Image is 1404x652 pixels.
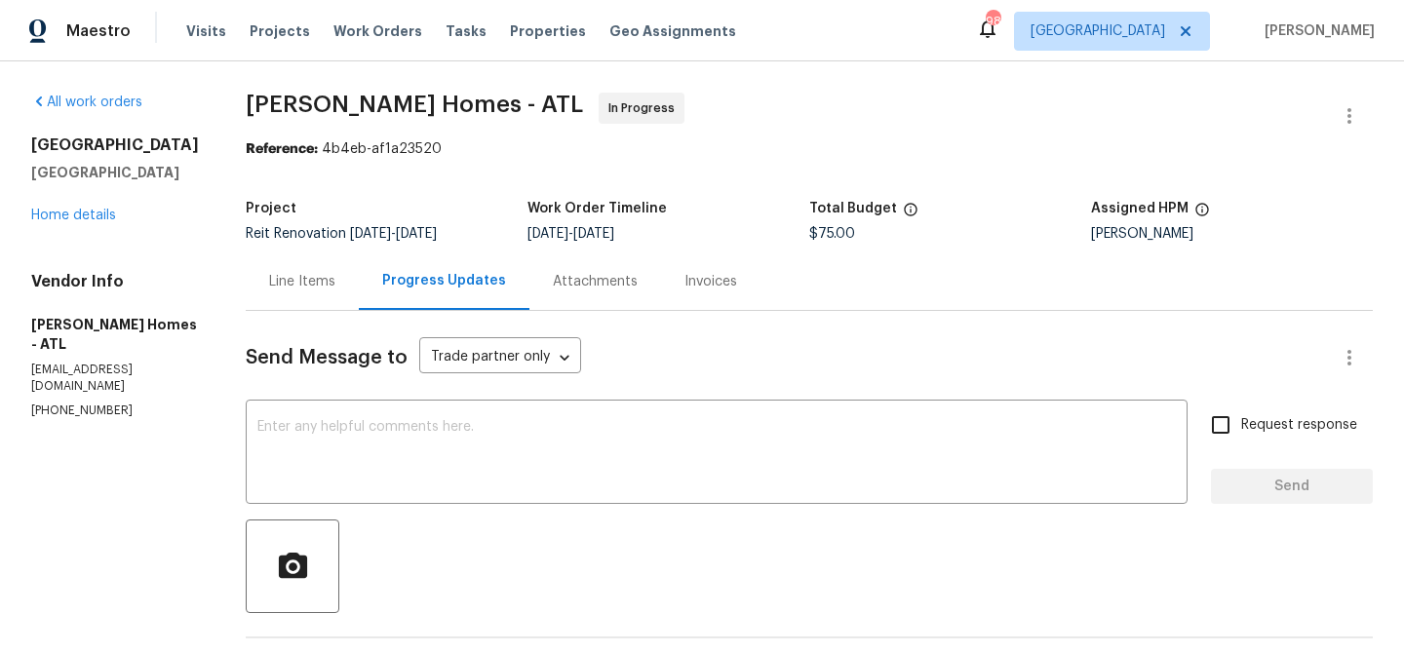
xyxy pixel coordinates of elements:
span: [DATE] [527,227,568,241]
span: - [350,227,437,241]
span: [DATE] [396,227,437,241]
h5: Project [246,202,296,215]
div: 98 [986,12,999,31]
span: In Progress [608,98,682,118]
div: Progress Updates [382,271,506,290]
span: Projects [250,21,310,41]
span: $75.00 [809,227,855,241]
div: Trade partner only [419,342,581,374]
span: Send Message to [246,348,408,367]
div: Line Items [269,272,335,291]
h5: Assigned HPM [1091,202,1189,215]
h5: Work Order Timeline [527,202,667,215]
span: [PERSON_NAME] [1257,21,1375,41]
div: [PERSON_NAME] [1091,227,1373,241]
span: [GEOGRAPHIC_DATA] [1031,21,1165,41]
span: Geo Assignments [609,21,736,41]
span: The hpm assigned to this work order. [1194,202,1210,227]
span: Visits [186,21,226,41]
h2: [GEOGRAPHIC_DATA] [31,135,199,155]
div: Invoices [684,272,737,291]
h4: Vendor Info [31,272,199,291]
a: All work orders [31,96,142,109]
span: Maestro [66,21,131,41]
span: Properties [510,21,586,41]
span: [PERSON_NAME] Homes - ATL [246,93,583,116]
span: [DATE] [573,227,614,241]
h5: Total Budget [809,202,897,215]
span: The total cost of line items that have been proposed by Opendoor. This sum includes line items th... [903,202,918,227]
span: Work Orders [333,21,422,41]
p: [PHONE_NUMBER] [31,403,199,419]
h5: [GEOGRAPHIC_DATA] [31,163,199,182]
span: - [527,227,614,241]
div: Attachments [553,272,638,291]
b: Reference: [246,142,318,156]
div: 4b4eb-af1a23520 [246,139,1373,159]
span: Tasks [446,24,487,38]
p: [EMAIL_ADDRESS][DOMAIN_NAME] [31,362,199,395]
span: Reit Renovation [246,227,437,241]
a: Home details [31,209,116,222]
h5: [PERSON_NAME] Homes - ATL [31,315,199,354]
span: [DATE] [350,227,391,241]
span: Request response [1241,415,1357,436]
